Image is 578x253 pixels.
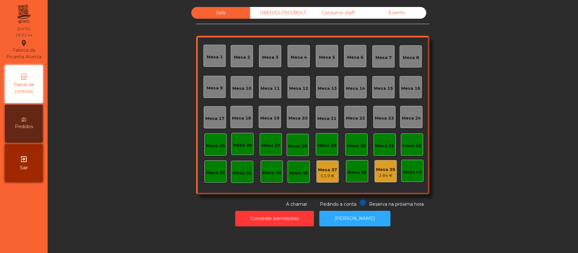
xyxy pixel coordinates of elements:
[291,54,307,61] div: Mesa 4
[234,54,250,61] div: Mesa 2
[207,85,223,91] div: Mesa 9
[402,115,421,121] div: Mesa 24
[206,170,225,176] div: Mesa 33
[376,166,395,173] div: Mesa 39
[20,39,28,47] i: location_on
[289,115,308,121] div: Mesa 20
[375,143,394,149] div: Mesa 31
[318,85,337,92] div: Mesa 13
[232,85,251,92] div: Mesa 10
[346,115,365,121] div: Mesa 22
[348,169,367,176] div: Mesa 38
[368,7,426,19] div: Evento
[235,211,314,226] button: Conceder permissões
[309,7,368,19] div: Consumo staff
[346,85,365,92] div: Mesa 14
[317,142,336,149] div: Mesa 29
[319,211,390,226] button: [PERSON_NAME]
[17,26,30,32] div: [DATE]
[320,201,356,207] span: Pedindo a conta
[401,85,420,92] div: Mesa 16
[403,169,422,175] div: Mesa 40
[261,142,280,149] div: Mesa 27
[262,170,281,176] div: Mesa 35
[232,115,251,121] div: Mesa 18
[15,123,33,130] span: Pedidos
[374,85,393,92] div: Mesa 15
[15,32,32,38] div: 19:31:44
[261,85,280,92] div: Mesa 11
[319,54,335,61] div: Mesa 5
[318,173,337,179] div: 53.9 €
[207,54,223,60] div: Mesa 1
[289,170,308,176] div: Mesa 36
[262,54,278,61] div: Mesa 3
[20,155,28,163] i: exit_to_app
[6,81,41,95] span: Painel de controlo
[191,7,250,19] div: Sala
[233,142,252,148] div: Mesa 26
[369,201,424,207] span: Reserva na próxima hora
[318,167,337,173] div: Mesa 37
[250,7,309,19] div: UBER/GLOVO/BOLT
[286,201,307,207] span: A chamar
[16,3,31,25] img: qpiato
[347,54,363,61] div: Mesa 6
[402,143,422,149] div: Mesa 32
[403,55,419,61] div: Mesa 8
[20,165,28,171] span: Sair
[289,85,308,92] div: Mesa 12
[233,170,252,176] div: Mesa 34
[317,115,336,122] div: Mesa 21
[288,143,307,149] div: Mesa 28
[260,115,279,121] div: Mesa 19
[375,55,392,61] div: Mesa 7
[375,115,394,121] div: Mesa 23
[376,172,395,179] div: 2.84 €
[5,39,43,60] div: Fabrica da Picanha Alverca
[205,115,224,122] div: Mesa 17
[347,143,366,149] div: Mesa 30
[206,143,225,149] div: Mesa 25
